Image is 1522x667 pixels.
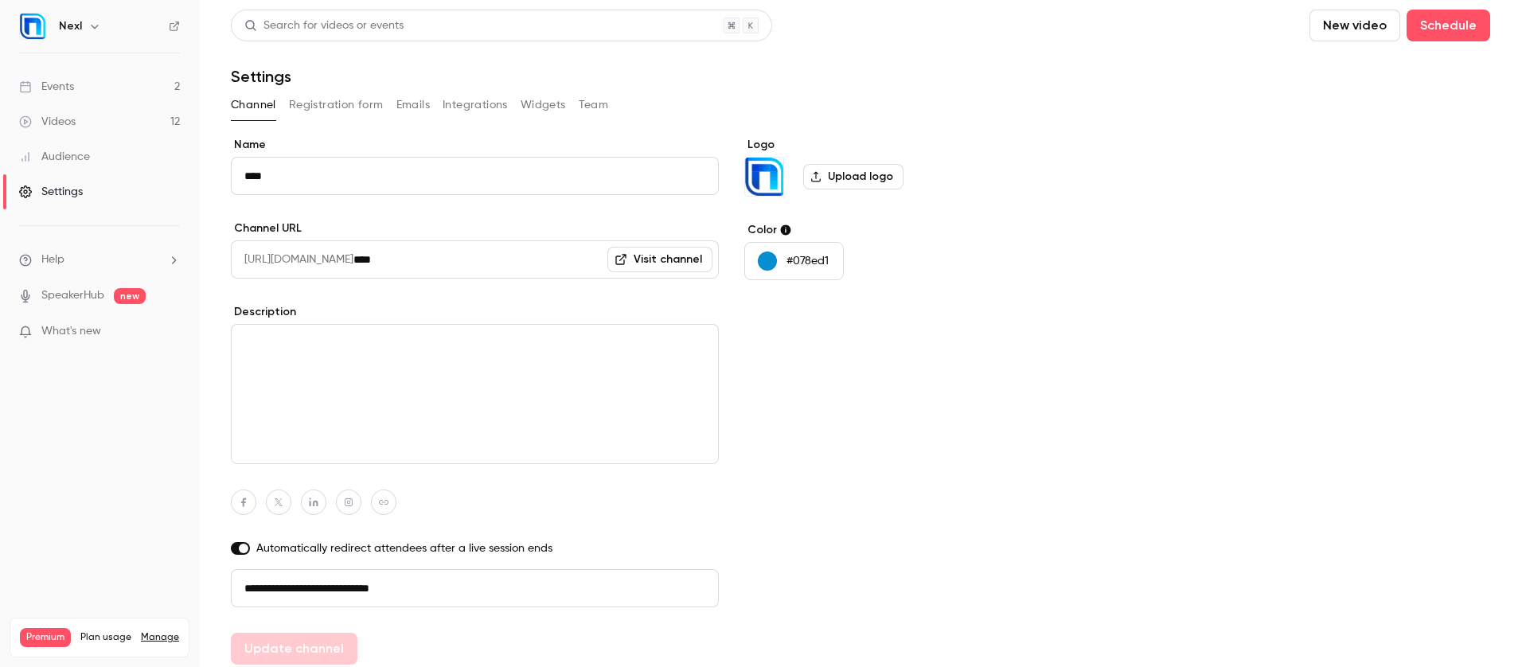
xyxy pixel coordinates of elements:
span: new [114,288,146,304]
div: Search for videos or events [244,18,404,34]
span: Premium [20,628,71,647]
button: Registration form [289,92,384,118]
label: Name [231,137,719,153]
button: #078ed1 [744,242,844,280]
div: Events [19,79,74,95]
div: Settings [19,184,83,200]
p: #078ed1 [786,253,829,269]
span: What's new [41,323,101,340]
div: Videos [19,114,76,130]
button: Team [579,92,609,118]
span: Plan usage [80,631,131,644]
a: Manage [141,631,179,644]
label: Upload logo [803,164,903,189]
button: Schedule [1407,10,1490,41]
img: Nexl [745,158,783,196]
label: Channel URL [231,220,719,236]
button: Emails [396,92,430,118]
div: Audience [19,149,90,165]
label: Description [231,304,719,320]
button: Channel [231,92,276,118]
li: help-dropdown-opener [19,252,180,268]
span: Help [41,252,64,268]
iframe: Noticeable Trigger [161,325,180,339]
button: Integrations [443,92,508,118]
section: Logo [744,137,989,197]
button: New video [1309,10,1400,41]
span: [URL][DOMAIN_NAME] [231,240,353,279]
label: Logo [744,137,989,153]
h1: Settings [231,67,291,86]
a: SpeakerHub [41,287,104,304]
img: Nexl [20,14,45,39]
label: Color [744,222,989,238]
a: Visit channel [607,247,712,272]
label: Automatically redirect attendees after a live session ends [231,540,719,556]
h6: Nexl [59,18,82,34]
button: Widgets [521,92,566,118]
